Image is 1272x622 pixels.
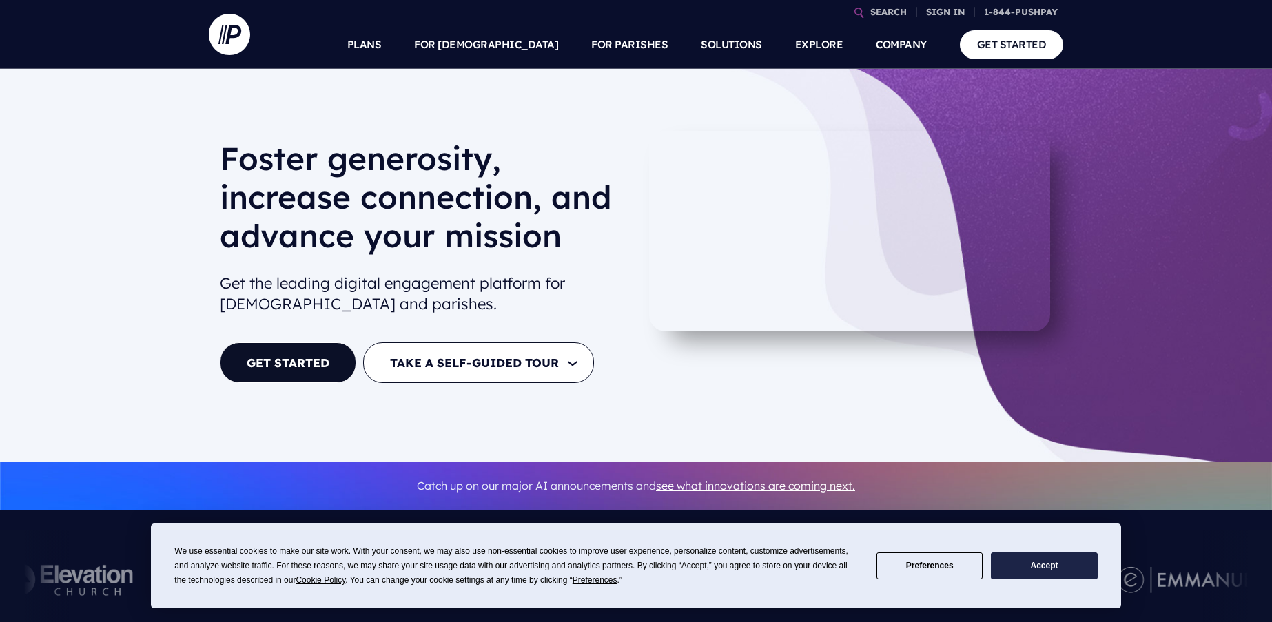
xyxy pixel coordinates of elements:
[876,552,983,579] button: Preferences
[795,21,843,69] a: EXPLORE
[296,575,345,585] span: Cookie Policy
[414,21,558,69] a: FOR [DEMOGRAPHIC_DATA]
[701,21,762,69] a: SOLUTIONS
[960,30,1064,59] a: GET STARTED
[363,342,594,383] button: TAKE A SELF-GUIDED TOUR
[174,544,860,588] div: We use essential cookies to make our site work. With your consent, we may also use non-essential ...
[876,21,927,69] a: COMPANY
[220,267,625,321] h2: Get the leading digital engagement platform for [DEMOGRAPHIC_DATA] and parishes.
[591,21,668,69] a: FOR PARISHES
[151,523,1121,608] div: Cookie Consent Prompt
[656,479,855,493] a: see what innovations are coming next.
[347,21,382,69] a: PLANS
[220,139,625,266] h1: Foster generosity, increase connection, and advance your mission
[991,552,1097,579] button: Accept
[573,575,617,585] span: Preferences
[220,342,356,383] a: GET STARTED
[220,470,1052,501] p: Catch up on our major AI announcements and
